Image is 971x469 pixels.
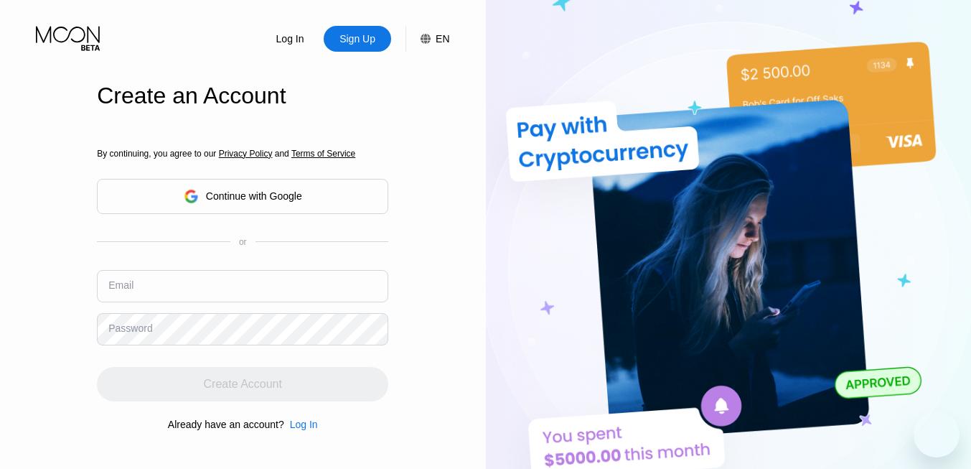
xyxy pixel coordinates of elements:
[206,190,302,202] div: Continue with Google
[284,419,318,430] div: Log In
[97,149,388,159] div: By continuing, you agree to our
[97,83,388,109] div: Create an Account
[168,419,284,430] div: Already have an account?
[97,179,388,214] div: Continue with Google
[914,412,960,458] iframe: Button to launch messaging window
[436,33,449,45] div: EN
[275,32,306,46] div: Log In
[324,26,391,52] div: Sign Up
[272,149,291,159] span: and
[108,322,152,334] div: Password
[256,26,324,52] div: Log In
[290,419,318,430] div: Log In
[108,279,133,291] div: Email
[239,237,247,247] div: or
[219,149,273,159] span: Privacy Policy
[338,32,377,46] div: Sign Up
[291,149,355,159] span: Terms of Service
[405,26,449,52] div: EN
